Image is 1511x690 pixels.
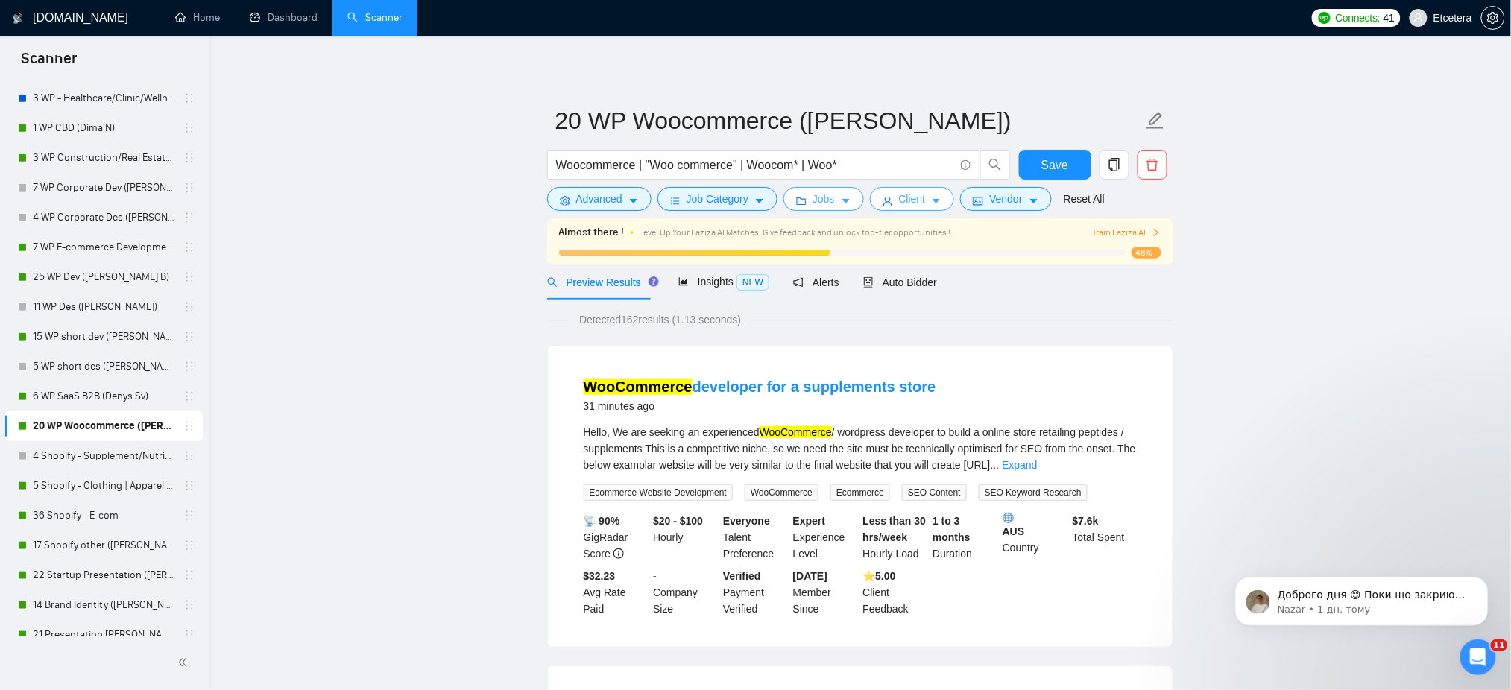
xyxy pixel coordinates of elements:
a: 7 WP E-commerce Development ([PERSON_NAME] B) [33,232,174,262]
a: Reset All [1064,191,1105,207]
img: 🌐 [1003,513,1014,523]
span: Scanner [9,48,89,79]
button: barsJob Categorycaret-down [657,187,777,211]
span: WooCommerce [745,484,818,501]
div: Payment Verified [720,568,790,617]
b: - [653,570,657,582]
b: Everyone [723,515,770,527]
button: Train Laziza AI [1092,226,1161,240]
span: delete [1138,158,1167,171]
span: right [1152,228,1161,237]
button: search [980,150,1010,180]
a: searchScanner [347,11,403,24]
mark: WooCommerce [584,379,693,395]
span: Job Category [687,191,748,207]
button: setting [1481,6,1505,30]
a: 7 WP Corporate Dev ([PERSON_NAME] B) [33,173,174,203]
span: holder [183,122,195,134]
span: caret-down [841,195,851,206]
span: Advanced [576,191,622,207]
a: 3 WP Construction/Real Estate Website Development ([PERSON_NAME] B) [33,143,174,173]
div: Hourly [650,513,720,562]
div: Experience Level [790,513,860,562]
b: Expert [793,515,826,527]
a: 21 Presentation [PERSON_NAME] [33,620,174,650]
span: robot [863,277,874,288]
b: $20 - $100 [653,515,703,527]
span: edit [1146,111,1165,130]
span: holder [183,182,195,194]
span: SEO Content [902,484,967,501]
div: Avg Rate Paid [581,568,651,617]
a: setting [1481,12,1505,24]
span: Insights [678,276,769,288]
div: Talent Preference [720,513,790,562]
b: AUS [1003,513,1067,537]
b: ⭐️ 5.00 [863,570,896,582]
span: area-chart [678,276,689,287]
a: 5 WP short des ([PERSON_NAME]) [33,352,174,382]
span: holder [183,450,195,462]
span: caret-down [931,195,941,206]
a: 5 Shopify - Clothing | Apparel Website [33,471,174,501]
div: Hourly Load [860,513,930,562]
a: 4 Shopify - Supplement/Nutrition/Food Website [33,441,174,471]
div: Total Spent [1070,513,1140,562]
span: holder [183,271,195,283]
div: Company Size [650,568,720,617]
a: 6 WP SaaS B2B (Denys Sv) [33,382,174,411]
button: delete [1138,150,1167,180]
span: folder [796,195,807,206]
span: Level Up Your Laziza AI Matches! Give feedback and unlock top-tier opportunities ! [640,227,951,238]
iframe: Intercom live chat [1460,639,1496,675]
button: idcardVendorcaret-down [960,187,1051,211]
a: 3 WP - Healthcare/Clinic/Wellness/Beauty (Dima N) [33,83,174,113]
button: Save [1019,150,1091,180]
span: Ecommerce Website Development [584,484,734,501]
span: holder [183,480,195,492]
span: holder [183,629,195,641]
input: Scanner name... [555,102,1143,139]
span: holder [183,92,195,104]
span: info-circle [961,160,971,170]
span: double-left [177,655,192,670]
div: Hello, We are seeking an experienced / wordpress developer to build a online store retailing pept... [584,424,1137,473]
span: copy [1100,158,1129,171]
span: 48% [1132,247,1161,259]
input: Search Freelance Jobs... [556,156,954,174]
span: 41 [1384,10,1395,26]
span: SEO Keyword Research [979,484,1088,501]
span: info-circle [613,548,624,559]
a: 15 WP short dev ([PERSON_NAME] B) [33,322,174,352]
a: 22 Startup Presentation ([PERSON_NAME]) [33,560,174,590]
span: Auto Bidder [863,276,937,288]
span: Almost there ! [559,224,625,241]
span: holder [183,599,195,611]
a: 17 Shopify other ([PERSON_NAME]) [33,531,174,560]
span: ... [991,459,1000,471]
span: NEW [736,274,769,291]
div: Client Feedback [860,568,930,617]
div: GigRadar Score [581,513,651,562]
span: holder [183,301,195,313]
span: caret-down [628,195,639,206]
span: Preview Results [547,276,654,288]
img: upwork-logo.png [1319,12,1331,24]
span: Connects: [1336,10,1381,26]
b: 📡 90% [584,515,620,527]
a: Expand [1002,459,1037,471]
span: Ecommerce [830,484,890,501]
span: notification [793,277,804,288]
a: homeHome [175,11,220,24]
a: WooCommercedeveloper for a supplements store [584,379,936,395]
div: Tooltip anchor [647,275,660,288]
span: holder [183,569,195,581]
span: holder [183,390,195,402]
span: holder [183,361,195,373]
